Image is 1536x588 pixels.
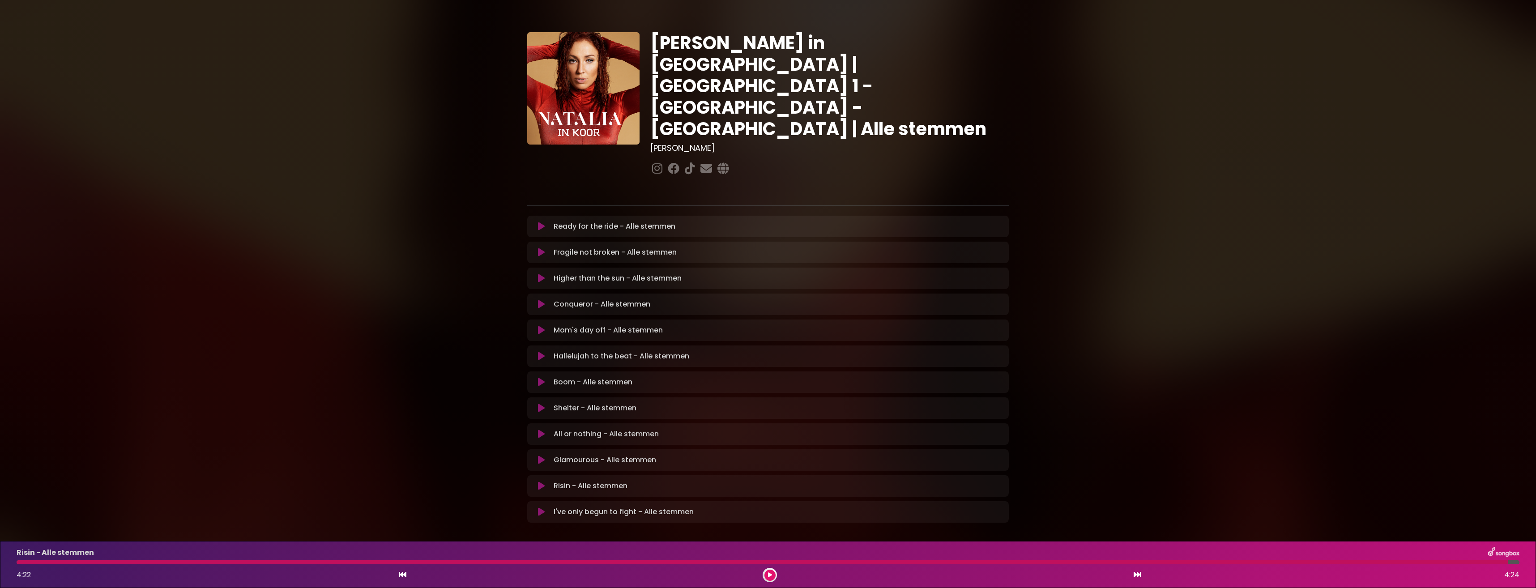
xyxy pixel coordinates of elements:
[554,247,677,258] p: Fragile not broken - Alle stemmen
[554,299,650,310] p: Conqueror - Alle stemmen
[554,429,659,439] p: All or nothing - Alle stemmen
[1488,547,1519,558] img: songbox-logo-white.png
[554,273,682,284] p: Higher than the sun - Alle stemmen
[554,221,675,232] p: Ready for the ride - Alle stemmen
[554,507,694,517] p: I've only begun to fight - Alle stemmen
[554,377,632,388] p: Boom - Alle stemmen
[554,455,656,465] p: Glamourous - Alle stemmen
[527,32,640,145] img: YTVS25JmS9CLUqXqkEhs
[650,32,1009,140] h1: [PERSON_NAME] in [GEOGRAPHIC_DATA] | [GEOGRAPHIC_DATA] 1 - [GEOGRAPHIC_DATA] - [GEOGRAPHIC_DATA] ...
[17,547,94,558] p: Risin - Alle stemmen
[554,325,663,336] p: Mom's day off - Alle stemmen
[554,351,689,362] p: Hallelujah to the beat - Alle stemmen
[554,403,636,413] p: Shelter - Alle stemmen
[554,481,627,491] p: Risin - Alle stemmen
[650,143,1009,153] h3: [PERSON_NAME]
